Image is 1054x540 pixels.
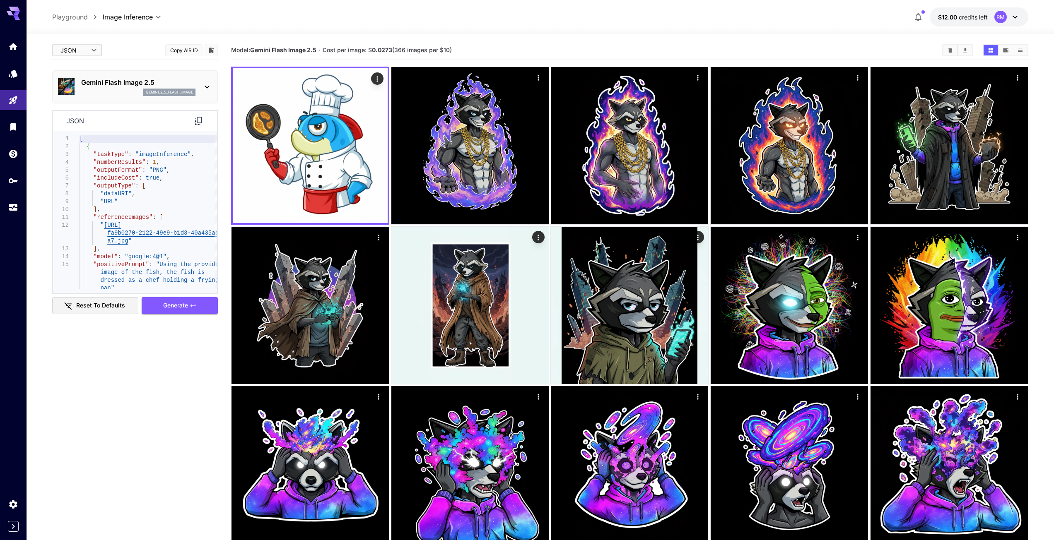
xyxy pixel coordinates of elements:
[851,231,864,243] div: Actions
[166,253,170,260] span: ,
[551,67,708,224] img: auVFC3OLfUTg8QBp77x6ZZrSKfIa4yPiIysBNNK02oQbwt4xazrU8tVyTthUuA6YMAAAXbDUs+gAAlkAAl3qA9UYDL11QHmZ9...
[142,167,145,173] span: :
[372,390,385,403] div: Actions
[851,71,864,84] div: Actions
[152,214,156,221] span: :
[8,41,18,52] div: Home
[53,214,69,221] div: 11
[52,12,103,22] nav: breadcrumb
[207,45,215,55] button: Add to library
[938,14,959,21] span: $12.00
[165,44,203,56] button: Copy AIR ID
[135,151,191,158] span: "imageInference"
[53,190,69,198] div: 8
[166,167,170,173] span: ,
[94,159,146,166] span: "numberResults"
[135,182,138,189] span: :
[103,12,153,22] span: Image Inference
[104,222,121,228] span: [URL]
[1011,71,1024,84] div: Actions
[53,166,69,174] div: 5
[8,175,18,186] div: API Keys
[94,261,149,268] span: "positivePrompt"
[871,227,1028,384] img: Lgt7TK1TvmetfKrCXHizlG2EopqwmTz4DwTO5AbkW2TNGawt3YgdGT1q0M2sKCoGRDgFniTzzoj4Sr8jZXBJJFhJqftvd9WgC...
[152,159,156,166] span: 1
[107,230,226,236] span: fa9b0270-2122-49e9-b1d3-40a435aa30
[318,45,321,55] p: ·
[8,95,18,106] div: Playground
[94,182,135,189] span: "outputType"
[532,390,545,403] div: Actions
[60,46,86,55] span: JSON
[53,151,69,158] div: 3
[100,269,205,276] span: image of the fish, the fish is
[233,68,388,223] img: ASv5ifQu16IhAAAAAElFTkSuQmCC
[371,72,383,85] div: Actions
[53,261,69,269] div: 15
[94,253,118,260] span: "model"
[149,261,152,268] span: :
[692,71,704,84] div: Actions
[97,245,100,252] span: ,
[372,231,385,243] div: Actions
[149,167,166,173] span: "PNG"
[191,151,194,158] span: ,
[53,253,69,261] div: 14
[139,175,142,181] span: :
[8,499,18,509] div: Settings
[938,13,988,22] div: $11.99628
[8,202,18,213] div: Usage
[142,182,145,189] span: [
[128,151,132,158] span: :
[692,231,704,243] div: Actions
[87,143,90,150] span: {
[156,261,222,268] span: "Using the provided
[159,175,163,181] span: ,
[97,206,100,213] span: ,
[94,245,97,252] span: ]
[53,143,69,151] div: 2
[372,46,392,53] b: 0.0273
[53,135,69,143] div: 1
[100,285,114,291] span: pan"
[100,222,104,228] span: "
[118,253,121,260] span: :
[942,44,973,56] div: Clear ImagesDownload All
[53,221,69,229] div: 12
[53,174,69,182] div: 6
[551,227,708,384] img: IkfukC6ObbyD2nzce95H2L8SwWAAy3x6wSAAAA
[1011,231,1024,243] div: Actions
[146,89,193,95] p: gemini_2_5_flash_image
[323,46,452,53] span: Cost per image: $ (366 images per $10)
[81,77,195,87] p: Gemini Flash Image 2.5
[94,206,97,213] span: ]
[8,521,19,532] button: Expand sidebar
[53,206,69,214] div: 10
[8,149,18,159] div: Wallet
[80,135,83,142] span: [
[532,231,545,243] div: Actions
[132,190,135,197] span: ,
[53,198,69,206] div: 9
[52,12,88,22] a: Playground
[53,245,69,253] div: 13
[52,297,138,314] button: Reset to defaults
[128,238,132,244] span: "
[994,11,1007,23] div: RM
[930,7,1028,26] button: $11.99628RM
[8,68,18,79] div: Models
[958,45,972,55] button: Download All
[984,45,998,55] button: Show images in grid view
[250,46,316,53] b: Gemini Flash Image 2.5
[100,198,118,205] span: "URL"
[959,14,988,21] span: credits left
[711,67,868,224] img: BgAAAAA
[983,44,1028,56] div: Show images in grid viewShow images in video viewShow images in list view
[692,390,704,403] div: Actions
[159,214,163,221] span: [
[146,175,160,181] span: true
[94,167,142,173] span: "outputFormat"
[8,122,18,132] div: Library
[391,227,549,384] img: JxAACMf29SgU5X6gKmwQAAAAKmwHbirTjAABjgAAYpvsAAAiOiAAAjI5YcSL7WAAAA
